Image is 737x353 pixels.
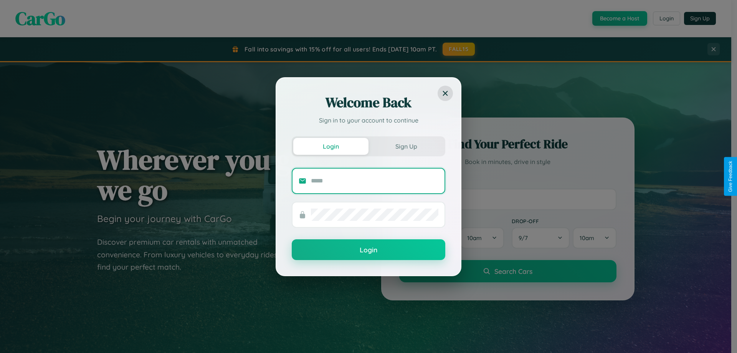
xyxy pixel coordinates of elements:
[368,138,444,155] button: Sign Up
[728,161,733,192] div: Give Feedback
[293,138,368,155] button: Login
[292,93,445,112] h2: Welcome Back
[292,116,445,125] p: Sign in to your account to continue
[292,239,445,260] button: Login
